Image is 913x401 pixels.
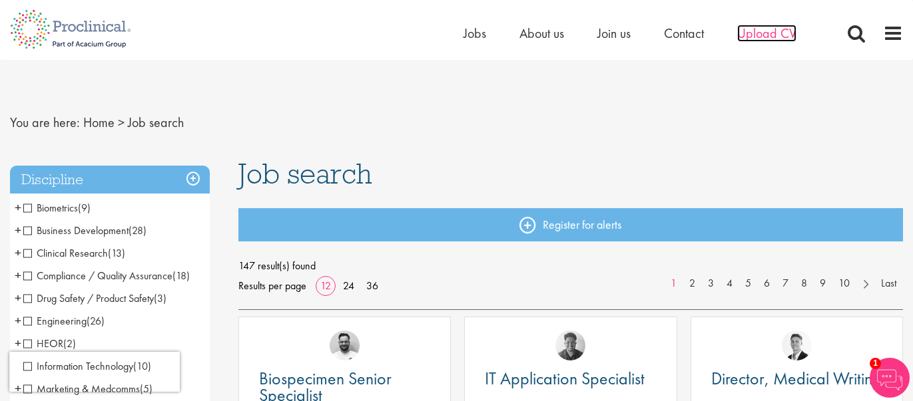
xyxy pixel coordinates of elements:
span: Biometrics [23,201,91,215]
span: Compliance / Quality Assurance [23,269,190,283]
span: Engineering [23,314,105,328]
span: + [15,311,21,331]
span: (26) [87,314,105,328]
span: Director, Medical Writing [711,367,882,390]
img: Sheridon Lloyd [555,331,585,360]
span: Business Development [23,223,147,237]
span: 147 result(s) found [238,256,903,276]
span: Job search [128,114,184,131]
span: (13) [108,246,125,260]
span: Clinical Research [23,246,125,260]
a: 10 [832,276,856,291]
iframe: reCAPTCHA [9,352,180,392]
span: (2) [63,336,76,350]
a: 8 [794,276,814,291]
img: George Watson [782,331,812,360]
span: + [15,220,21,240]
a: 4 [720,276,739,291]
h3: Discipline [10,166,210,194]
span: IT Application Specialist [485,367,645,390]
span: + [15,243,21,263]
span: Job search [238,156,372,192]
span: Business Development [23,223,129,237]
a: 3 [701,276,721,291]
span: (3) [154,291,166,305]
span: Results per page [238,276,306,296]
a: Upload CV [737,25,796,42]
a: 6 [757,276,776,291]
img: Chatbot [870,358,910,398]
a: 12 [316,279,336,293]
a: Director, Medical Writing [711,370,882,387]
span: (9) [78,201,91,215]
a: 2 [683,276,702,291]
a: 9 [813,276,832,291]
a: Last [874,276,903,291]
span: Compliance / Quality Assurance [23,269,172,283]
span: You are here: [10,114,80,131]
span: Drug Safety / Product Safety [23,291,166,305]
a: About us [519,25,564,42]
a: 24 [338,279,359,293]
span: + [15,288,21,308]
a: Contact [664,25,704,42]
a: Jobs [463,25,486,42]
span: (28) [129,223,147,237]
a: 1 [664,276,683,291]
span: Clinical Research [23,246,108,260]
span: + [15,265,21,285]
a: IT Application Specialist [485,370,656,387]
a: 5 [739,276,758,291]
span: HEOR [23,336,63,350]
span: Drug Safety / Product Safety [23,291,154,305]
span: + [15,333,21,353]
span: HEOR [23,336,76,350]
a: Register for alerts [238,208,903,241]
img: Emile De Beer [330,331,360,360]
span: 1 [870,358,881,369]
span: (18) [172,269,190,283]
a: Join us [597,25,631,42]
a: breadcrumb link [83,114,115,131]
span: Biometrics [23,201,78,215]
span: + [15,198,21,217]
span: Engineering [23,314,87,328]
a: 36 [362,279,383,293]
span: > [118,114,125,131]
a: 7 [776,276,795,291]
